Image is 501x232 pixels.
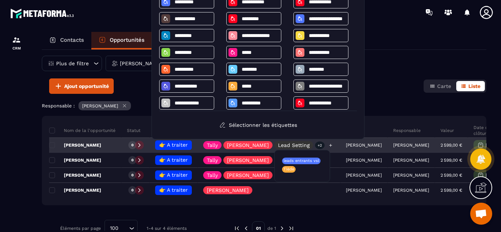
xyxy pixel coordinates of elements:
[49,172,101,178] p: [PERSON_NAME]
[159,187,188,193] span: 👉 A traiter
[440,158,462,163] p: 2 599,00 €
[2,30,31,56] a: formationformationCRM
[49,142,101,148] p: [PERSON_NAME]
[49,187,101,193] p: [PERSON_NAME]
[120,61,162,66] p: [PERSON_NAME]
[42,32,91,49] a: Contacts
[243,225,249,232] img: prev
[470,203,492,225] div: Ouvrir le chat
[60,226,101,231] p: Éléments par page
[486,143,500,148] p: [DATE]
[49,128,116,133] p: Nom de la l'opportunité
[440,143,462,148] p: 2 599,00 €
[456,81,485,91] button: Liste
[227,143,269,148] p: [PERSON_NAME]
[12,36,21,44] img: formation
[131,173,134,178] p: 0
[10,7,76,20] img: logo
[42,103,75,108] p: Responsable :
[393,143,429,148] p: [PERSON_NAME]
[288,225,295,232] img: next
[214,118,303,132] button: Sélectionner les étiquettes
[440,128,454,133] p: Valeur
[64,82,109,90] span: Ajout opportunité
[393,173,429,178] p: [PERSON_NAME]
[82,103,118,108] p: [PERSON_NAME]
[49,78,114,94] button: Ajout opportunité
[315,141,325,149] p: +2
[227,173,269,178] p: [PERSON_NAME]
[425,81,456,91] button: Carte
[207,188,249,193] p: [PERSON_NAME]
[393,188,429,193] p: [PERSON_NAME]
[284,158,319,163] p: leads entrants vsl
[393,128,421,133] p: Responsable
[207,143,218,148] p: Tally
[227,158,269,163] p: [PERSON_NAME]
[284,167,294,172] p: Tiède
[159,142,188,148] span: 👉 A traiter
[468,83,480,89] span: Liste
[159,157,188,163] span: 👉 A traiter
[131,188,134,193] p: 0
[437,83,451,89] span: Carte
[60,37,84,43] p: Contacts
[127,128,140,133] p: Statut
[159,172,188,178] span: 👉 A traiter
[56,61,89,66] p: Plus de filtre
[91,32,152,49] a: Opportunités
[2,46,31,50] p: CRM
[440,173,462,178] p: 2 599,00 €
[486,173,500,178] p: [DATE]
[279,225,285,232] img: next
[147,226,187,231] p: 1-4 sur 4 éléments
[278,143,310,148] p: Lead Setting
[131,158,134,163] p: 0
[393,158,429,163] p: [PERSON_NAME]
[131,143,134,148] p: 0
[49,157,101,163] p: [PERSON_NAME]
[207,173,218,178] p: Tally
[110,37,145,43] p: Opportunités
[234,225,240,232] img: prev
[267,225,276,231] p: de 1
[207,158,218,163] p: Tally
[440,188,462,193] p: 2 599,00 €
